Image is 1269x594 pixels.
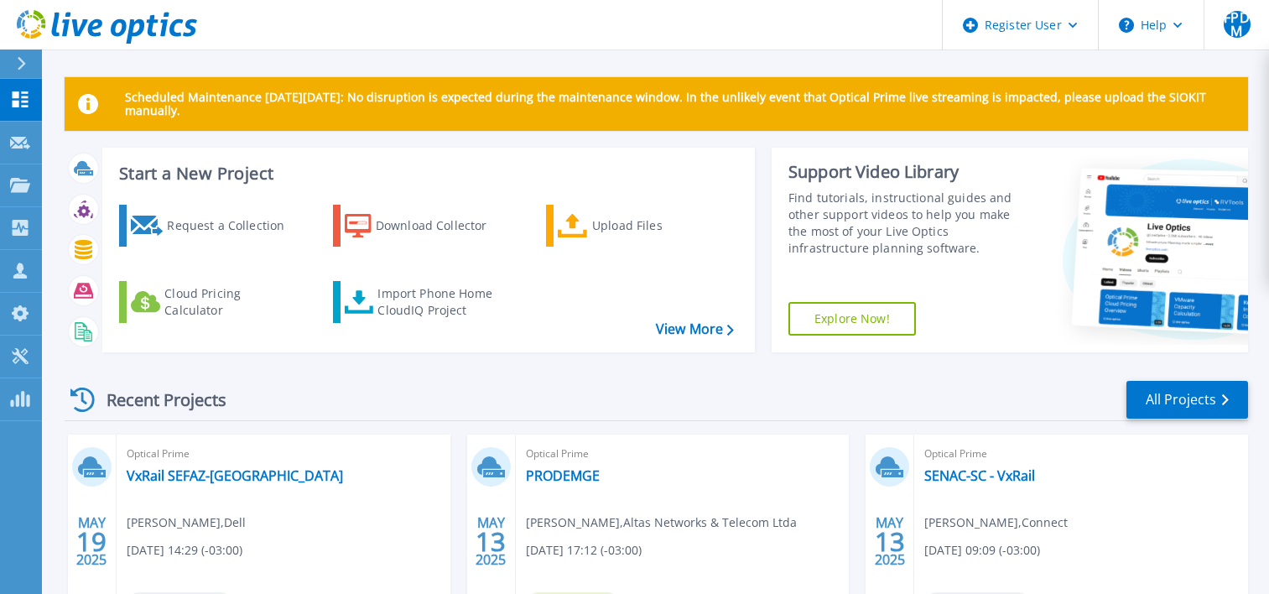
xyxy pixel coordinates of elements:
[127,467,343,484] a: VxRail SEFAZ-[GEOGRAPHIC_DATA]
[788,161,1027,183] div: Support Video Library
[65,379,249,420] div: Recent Projects
[592,209,726,242] div: Upload Files
[526,445,840,463] span: Optical Prime
[1224,11,1251,38] span: FPDM
[125,91,1235,117] p: Scheduled Maintenance [DATE][DATE]: No disruption is expected during the maintenance window. In t...
[924,445,1238,463] span: Optical Prime
[376,209,510,242] div: Download Collector
[127,541,242,560] span: [DATE] 14:29 (-03:00)
[333,205,520,247] a: Download Collector
[924,467,1035,484] a: SENAC-SC - VxRail
[164,285,299,319] div: Cloud Pricing Calculator
[924,513,1068,532] span: [PERSON_NAME] , Connect
[874,511,906,572] div: MAY 2025
[127,513,246,532] span: [PERSON_NAME] , Dell
[119,205,306,247] a: Request a Collection
[167,209,301,242] div: Request a Collection
[1126,381,1248,419] a: All Projects
[526,541,642,560] span: [DATE] 17:12 (-03:00)
[127,445,440,463] span: Optical Prime
[75,511,107,572] div: MAY 2025
[475,511,507,572] div: MAY 2025
[476,534,506,549] span: 13
[788,302,916,336] a: Explore Now!
[788,190,1027,257] div: Find tutorials, instructional guides and other support videos to help you make the most of your L...
[76,534,107,549] span: 19
[546,205,733,247] a: Upload Files
[875,534,905,549] span: 13
[526,513,797,532] span: [PERSON_NAME] , Altas Networks & Telecom Ltda
[377,285,508,319] div: Import Phone Home CloudIQ Project
[119,281,306,323] a: Cloud Pricing Calculator
[924,541,1040,560] span: [DATE] 09:09 (-03:00)
[526,467,600,484] a: PRODEMGE
[656,321,734,337] a: View More
[119,164,733,183] h3: Start a New Project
